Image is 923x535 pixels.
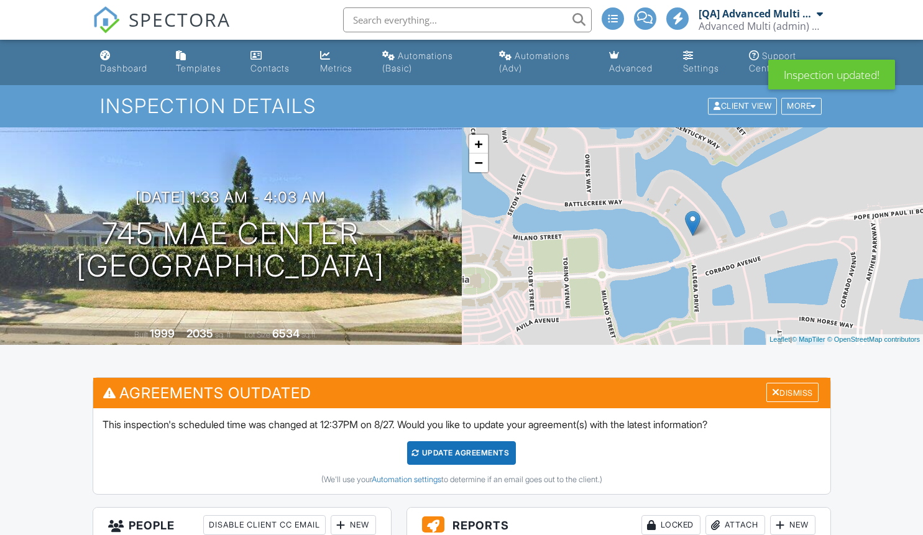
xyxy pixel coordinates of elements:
[678,45,734,80] a: Settings
[215,330,232,339] span: sq. ft.
[699,20,823,32] div: Advanced Multi (admin) Company
[641,515,700,535] div: Locked
[827,336,920,343] a: © OpenStreetMap contributors
[186,327,213,340] div: 2035
[769,336,790,343] a: Leaflet
[246,45,305,80] a: Contacts
[244,330,270,339] span: Lot Size
[766,383,819,402] div: Dismiss
[103,475,821,485] div: (We'll use your to determine if an email goes out to the client.)
[707,101,780,110] a: Client View
[331,515,376,535] div: New
[135,189,326,206] h3: [DATE] 1:33 am - 4:03 am
[609,63,653,73] div: Advanced
[129,6,231,32] span: SPECTORA
[781,98,822,115] div: More
[93,408,830,494] div: This inspection's scheduled time was changed at 12:37PM on 8/27. Would you like to update your ag...
[134,330,148,339] span: Built
[469,135,488,153] a: Zoom in
[469,153,488,172] a: Zoom out
[705,515,765,535] div: Attach
[100,95,822,117] h1: Inspection Details
[76,217,385,283] h1: 745 Mae Center [GEOGRAPHIC_DATA]
[301,330,317,339] span: sq.ft.
[93,378,830,408] h3: Agreements Outdated
[93,6,120,34] img: The Best Home Inspection Software - Spectora
[683,63,719,73] div: Settings
[499,50,570,73] div: Automations (Adv)
[744,45,829,80] a: Support Center
[272,327,300,340] div: 6534
[171,45,236,80] a: Templates
[377,45,484,80] a: Automations (Basic)
[320,63,352,73] div: Metrics
[343,7,592,32] input: Search everything...
[315,45,367,80] a: Metrics
[150,327,175,340] div: 1999
[770,515,815,535] div: New
[176,63,221,73] div: Templates
[95,45,162,80] a: Dashboard
[494,45,594,80] a: Automations (Advanced)
[203,515,326,535] div: Disable Client CC Email
[100,63,147,73] div: Dashboard
[407,441,516,465] div: Update Agreements
[93,17,231,43] a: SPECTORA
[604,45,668,80] a: Advanced
[766,334,923,345] div: |
[382,50,453,73] div: Automations (Basic)
[372,475,441,484] a: Automation settings
[749,50,796,73] div: Support Center
[699,7,814,20] div: [QA] Advanced Multi (admin)
[792,336,825,343] a: © MapTiler
[768,60,895,89] div: Inspection updated!
[250,63,290,73] div: Contacts
[708,98,777,115] div: Client View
